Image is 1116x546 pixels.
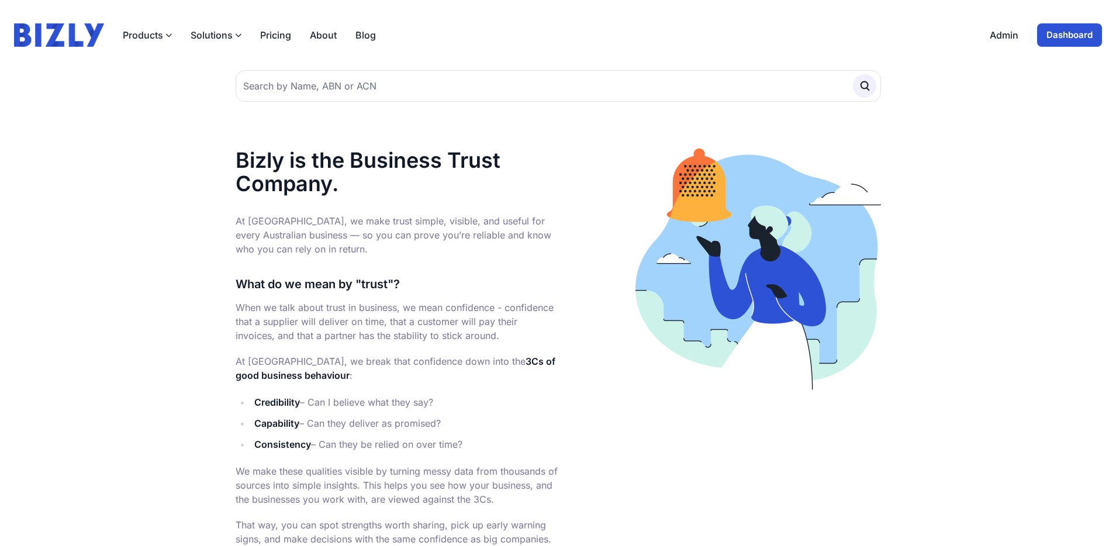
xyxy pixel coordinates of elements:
li: – Can they be relied on over time? [251,436,558,452]
strong: Consistency [254,438,311,450]
p: At [GEOGRAPHIC_DATA], we make trust simple, visible, and useful for every Australian business — s... [236,214,558,256]
strong: 3Cs of good business behaviour [236,355,555,381]
p: We make these qualities visible by turning messy data from thousands of sources into simple insig... [236,464,558,506]
li: – Can they deliver as promised? [251,415,558,431]
button: Products [123,28,172,42]
button: Solutions [191,28,241,42]
h1: Bizly is the Business Trust Company. [236,148,558,195]
a: Pricing [260,28,291,42]
p: That way, you can spot strengths worth sharing, pick up early warning signs, and make decisions w... [236,518,558,546]
p: At [GEOGRAPHIC_DATA], we break that confidence down into the : [236,354,558,382]
input: Search by Name, ABN or ACN [236,70,881,102]
strong: Capability [254,417,299,429]
strong: Credibility [254,396,300,408]
a: Dashboard [1037,23,1102,47]
a: Blog [355,28,376,42]
p: When we talk about trust in business, we mean confidence - confidence that a supplier will delive... [236,300,558,343]
li: – Can I believe what they say? [251,394,558,410]
a: Admin [990,28,1018,42]
a: About [310,28,337,42]
h3: What do we mean by "trust"? [236,275,558,293]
